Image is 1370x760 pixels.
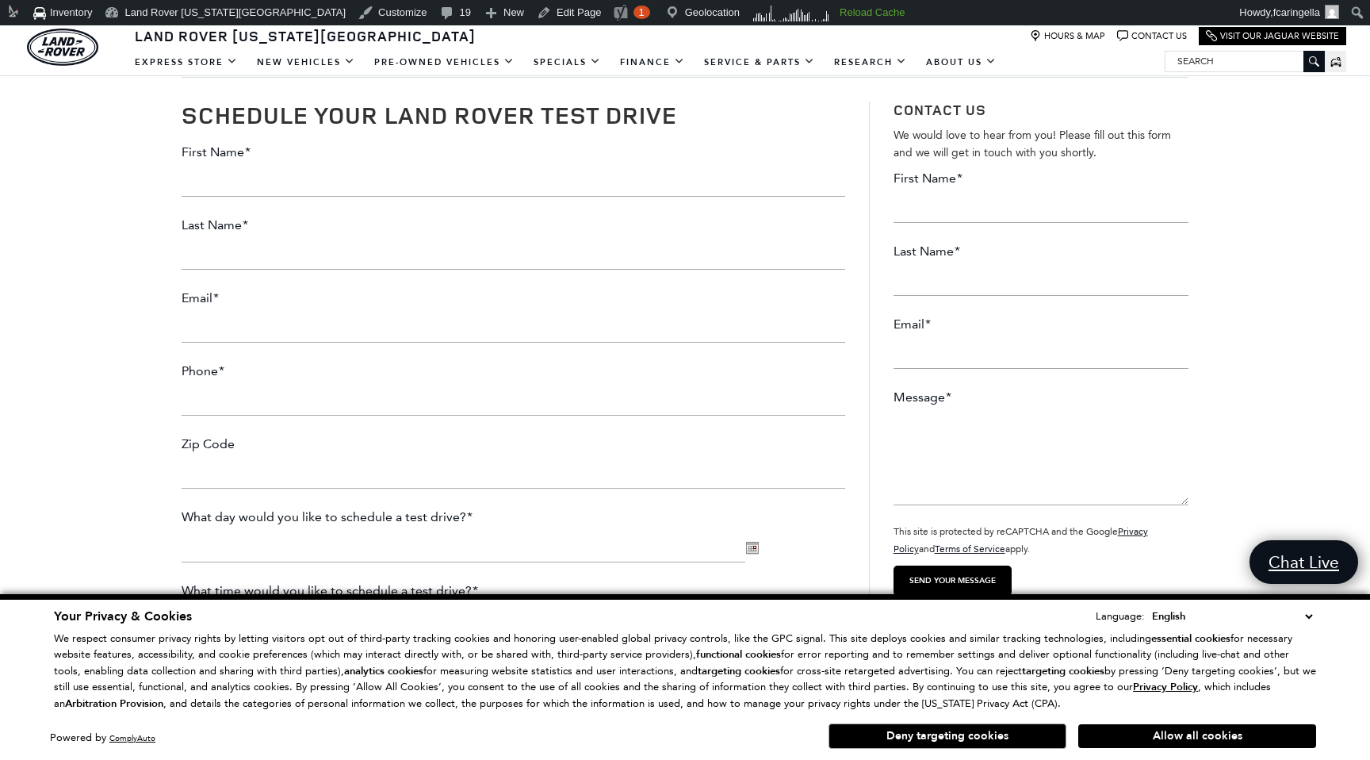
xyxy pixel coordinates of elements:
[1165,52,1324,71] input: Search
[54,608,192,625] span: Your Privacy & Cookies
[1206,30,1339,42] a: Visit Our Jaguar Website
[829,724,1066,749] button: Deny targeting cookies
[748,2,834,25] img: Visitors over 48 hours. Click for more Clicky Site Stats.
[894,129,1171,159] span: We would love to hear from you! Please fill out this form and we will get in touch with you shortly.
[50,733,155,743] div: Powered by
[696,647,781,662] strong: functional cookies
[27,29,98,66] img: Land Rover
[894,566,1012,596] input: Send your message
[125,48,1006,76] nav: Main Navigation
[1261,551,1347,573] span: Chat Live
[182,436,235,453] label: Zip Code
[825,48,917,76] a: Research
[894,316,931,333] label: Email
[1133,680,1198,694] u: Privacy Policy
[1148,608,1316,625] select: Language Select
[65,697,163,711] strong: Arbitration Provision
[1273,6,1320,18] span: fcaringella
[935,543,1005,555] a: Terms of Service
[894,243,960,260] label: Last Name
[365,48,524,76] a: Pre-Owned Vehicles
[894,389,951,406] label: Message
[894,102,1188,119] h3: Contact Us
[109,733,155,743] a: ComplyAuto
[247,48,365,76] a: New Vehicles
[182,290,219,307] label: Email
[182,217,248,234] label: Last Name
[610,48,695,76] a: Finance
[1030,30,1105,42] a: Hours & Map
[1133,681,1198,693] a: Privacy Policy
[894,526,1148,555] small: This site is protected by reCAPTCHA and the Google and apply.
[745,542,759,555] img: ...
[135,26,476,45] span: Land Rover [US_STATE][GEOGRAPHIC_DATA]
[917,48,1006,76] a: About Us
[182,582,478,600] label: What time would you like to schedule a test drive?
[182,509,473,526] label: What day would you like to schedule a test drive?
[1249,540,1358,584] a: Chat Live
[125,48,247,76] a: EXPRESS STORE
[1117,30,1187,42] a: Contact Us
[54,631,1316,712] p: We respect consumer privacy rights by letting visitors opt out of third-party tracking cookies an...
[840,6,905,18] strong: Reload Cache
[1022,664,1104,678] strong: targeting cookies
[894,170,962,187] label: First Name
[125,26,485,45] a: Land Rover [US_STATE][GEOGRAPHIC_DATA]
[344,664,423,678] strong: analytics cookies
[695,48,825,76] a: Service & Parts
[182,144,251,161] label: First Name
[698,664,780,678] strong: targeting cookies
[27,29,98,66] a: land-rover
[638,6,644,18] span: 1
[182,102,845,128] h1: Schedule Your Land Rover Test Drive
[182,363,224,380] label: Phone
[524,48,610,76] a: Specials
[1096,611,1145,621] div: Language:
[1151,631,1230,646] strong: essential cookies
[1078,724,1316,748] button: Allow all cookies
